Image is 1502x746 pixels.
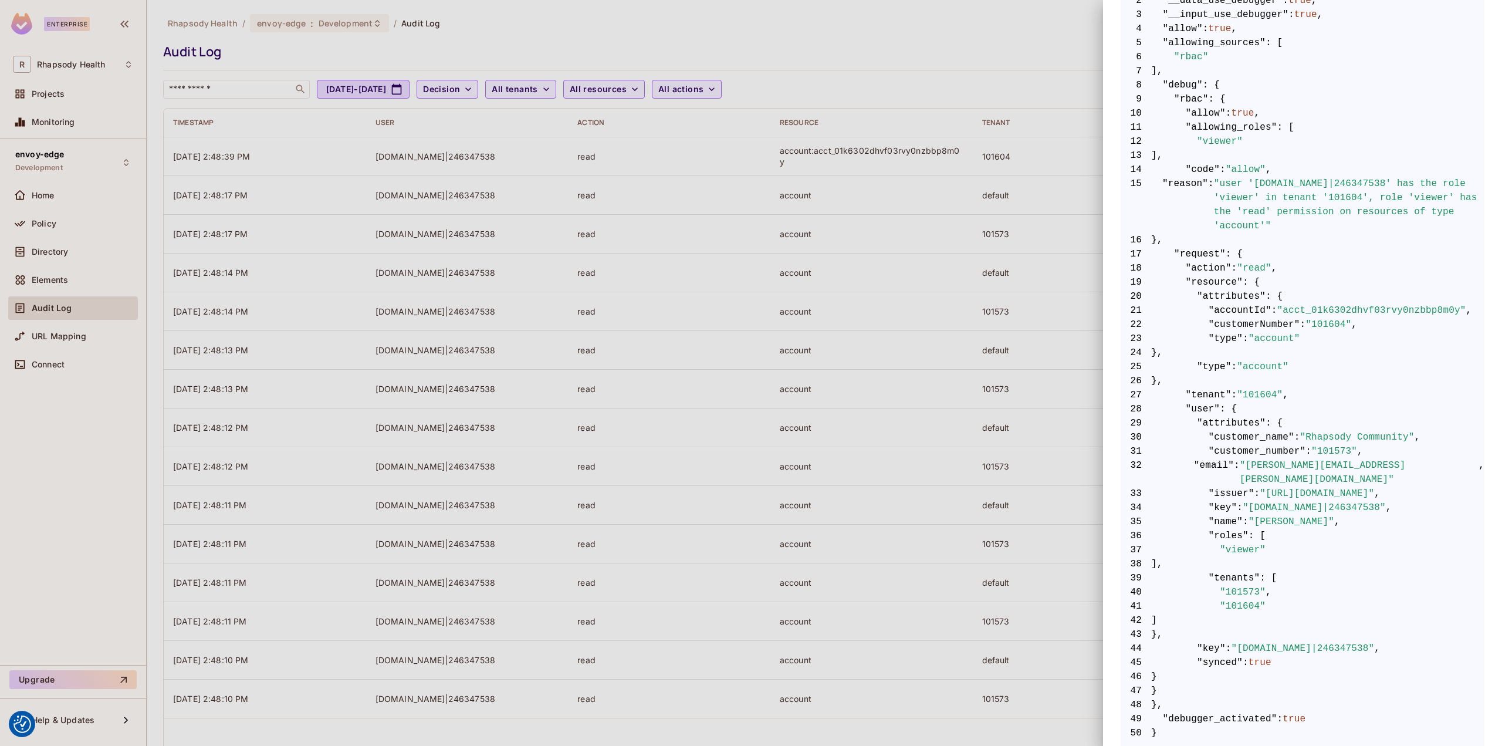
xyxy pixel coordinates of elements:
span: "roles" [1209,529,1249,543]
span: : [1271,303,1277,318]
span: : [1232,388,1237,402]
span: 44 [1121,642,1151,656]
span: "allow" [1226,163,1266,177]
span: : [1243,515,1249,529]
span: "viewer" [1197,134,1243,148]
span: 34 [1121,501,1151,515]
span: : [ [1260,571,1277,585]
span: : [1243,332,1249,346]
span: , [1266,163,1271,177]
span: : { [1243,275,1260,289]
span: : { [1209,92,1226,106]
span: "user" [1186,402,1220,416]
span: : [1234,458,1240,487]
span: "name" [1209,515,1243,529]
span: 29 [1121,416,1151,430]
span: 10 [1121,106,1151,120]
span: true [1209,22,1232,36]
span: "account" [1237,360,1288,374]
span: "[PERSON_NAME][EMAIL_ADDRESS][PERSON_NAME][DOMAIN_NAME]" [1240,458,1479,487]
span: 47 [1121,684,1151,698]
span: : [1243,656,1249,670]
span: }, [1121,698,1484,712]
span: "request" [1174,247,1226,261]
span: "acct_01k6302dhvf03rvy0nzbbp8m0y" [1277,303,1466,318]
span: : [1254,487,1260,501]
span: : [ [1249,529,1266,543]
span: "101604" [1305,318,1351,332]
span: 35 [1121,515,1151,529]
span: : [1305,444,1311,458]
span: 42 [1121,613,1151,627]
span: 7 [1121,64,1151,78]
span: 48 [1121,698,1151,712]
span: "key" [1197,642,1226,656]
span: 21 [1121,303,1151,318]
span: 26 [1121,374,1151,388]
span: 38 [1121,557,1151,571]
span: 36 [1121,529,1151,543]
span: : [1208,177,1214,233]
span: : [1277,712,1283,726]
span: 23 [1121,332,1151,346]
span: }, [1121,346,1484,360]
span: 16 [1121,233,1151,247]
span: "resource" [1186,275,1243,289]
span: "rbac" [1174,92,1209,106]
span: ], [1121,64,1484,78]
span: 39 [1121,571,1151,585]
span: "customerNumber" [1209,318,1300,332]
span: 43 [1121,627,1151,642]
span: : [ [1266,36,1283,50]
span: 31 [1121,444,1151,458]
span: : { [1226,247,1243,261]
span: 30 [1121,430,1151,444]
span: 9 [1121,92,1151,106]
span: , [1266,585,1271,599]
span: "[DOMAIN_NAME]|246347538" [1232,642,1375,656]
span: 33 [1121,487,1151,501]
span: "101604" [1220,599,1266,613]
span: "account" [1249,332,1300,346]
span: "Rhapsody Community" [1300,430,1415,444]
span: "debugger_activated" [1163,712,1277,726]
span: : { [1266,289,1283,303]
span: : { [1220,402,1237,416]
span: "type" [1209,332,1243,346]
span: 20 [1121,289,1151,303]
span: "allowing_roles" [1186,120,1277,134]
span: "rbac" [1174,50,1209,64]
span: "key" [1209,501,1237,515]
span: , [1317,8,1323,22]
span: }, [1121,627,1484,642]
span: 27 [1121,388,1151,402]
span: "__input_use_debugger" [1163,8,1289,22]
span: "[URL][DOMAIN_NAME]" [1260,487,1374,501]
span: "reason" [1162,177,1208,233]
span: 24 [1121,346,1151,360]
span: }, [1121,374,1484,388]
span: ], [1121,557,1484,571]
span: true [1232,106,1254,120]
span: : [1220,163,1226,177]
span: "issuer" [1209,487,1254,501]
span: , [1271,261,1277,275]
span: 6 [1121,50,1151,64]
span: "type" [1197,360,1232,374]
span: "[DOMAIN_NAME]|246347538" [1243,501,1386,515]
span: , [1254,106,1260,120]
span: "allowing_sources" [1163,36,1266,50]
span: , [1334,515,1340,529]
span: } [1121,670,1484,684]
span: : [1226,642,1232,656]
span: 50 [1121,726,1151,740]
img: Revisit consent button [13,715,31,733]
span: 40 [1121,585,1151,599]
span: "[PERSON_NAME]" [1249,515,1334,529]
span: ], [1121,148,1484,163]
span: 11 [1121,120,1151,134]
span: "101573" [1220,585,1266,599]
span: "101604" [1237,388,1283,402]
span: , [1479,458,1484,487]
span: : [1232,360,1237,374]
